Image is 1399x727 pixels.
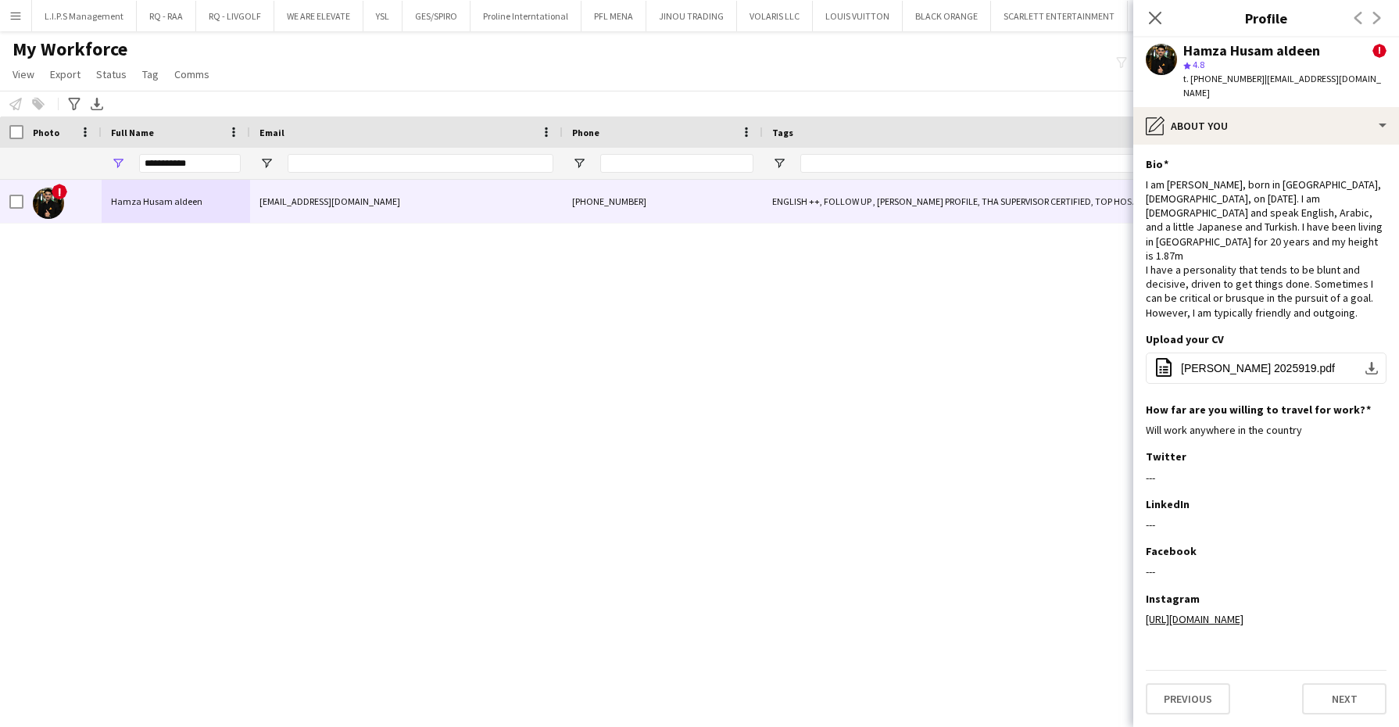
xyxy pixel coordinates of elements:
[1146,449,1186,464] h3: Twitter
[1183,44,1320,58] div: Hamza Husam aldeen
[65,95,84,113] app-action-btn: Advanced filters
[1133,8,1399,28] h3: Profile
[33,127,59,138] span: Photo
[88,95,106,113] app-action-btn: Export XLSX
[772,156,786,170] button: Open Filter Menu
[111,195,202,207] span: Hamza Husam aldeen
[96,67,127,81] span: Status
[137,1,196,31] button: RQ - RAA
[1146,612,1243,626] a: [URL][DOMAIN_NAME]
[139,154,241,173] input: Full Name Filter Input
[52,184,67,199] span: !
[13,67,34,81] span: View
[363,1,403,31] button: YSL
[288,154,553,173] input: Email Filter Input
[1128,1,1169,31] button: RAA
[903,1,991,31] button: BLACK ORANGE
[1146,157,1168,171] h3: Bio
[32,1,137,31] button: L.I.P.S Management
[403,1,471,31] button: GES/SPIRO
[1146,423,1386,437] div: Will work anywhere in the country
[763,180,1154,223] div: ENGLISH ++, FOLLOW UP , [PERSON_NAME] PROFILE, THA SUPERVISOR CERTIFIED, TOP HOST/HOSTESS, TOP PR...
[1146,471,1386,485] div: ---
[250,180,563,223] div: [EMAIL_ADDRESS][DOMAIN_NAME]
[50,67,81,81] span: Export
[13,38,127,61] span: My Workforce
[800,154,1144,173] input: Tags Filter Input
[572,156,586,170] button: Open Filter Menu
[471,1,581,31] button: Proline Interntational
[1193,59,1204,70] span: 4.8
[1181,362,1335,374] span: [PERSON_NAME] 2025919.pdf
[1133,107,1399,145] div: About you
[6,64,41,84] a: View
[1183,73,1265,84] span: t. [PHONE_NUMBER]
[991,1,1128,31] button: SCARLETT ENTERTAINMENT
[168,64,216,84] a: Comms
[1146,353,1386,384] button: [PERSON_NAME] 2025919.pdf
[196,1,274,31] button: RQ - LIVGOLF
[1146,177,1386,320] div: I am [PERSON_NAME], born in [GEOGRAPHIC_DATA], [DEMOGRAPHIC_DATA], on [DATE]. I am [DEMOGRAPHIC_D...
[772,127,793,138] span: Tags
[1146,564,1386,578] div: ---
[813,1,903,31] button: LOUIS VUITTON
[111,156,125,170] button: Open Filter Menu
[1146,592,1200,606] h3: Instagram
[136,64,165,84] a: Tag
[44,64,87,84] a: Export
[33,188,64,219] img: Hamza Husam aldeen
[1146,403,1371,417] h3: How far are you willing to travel for work?
[1372,44,1386,58] span: !
[581,1,646,31] button: PFL MENA
[90,64,133,84] a: Status
[1146,332,1224,346] h3: Upload your CV
[1146,497,1190,511] h3: LinkedIn
[274,1,363,31] button: WE ARE ELEVATE
[1183,73,1381,98] span: | [EMAIL_ADDRESS][DOMAIN_NAME]
[1302,683,1386,714] button: Next
[1146,544,1197,558] h3: Facebook
[259,156,274,170] button: Open Filter Menu
[563,180,763,223] div: [PHONE_NUMBER]
[174,67,209,81] span: Comms
[142,67,159,81] span: Tag
[572,127,599,138] span: Phone
[259,127,284,138] span: Email
[600,154,753,173] input: Phone Filter Input
[1146,517,1386,532] div: ---
[111,127,154,138] span: Full Name
[1146,683,1230,714] button: Previous
[646,1,737,31] button: JINOU TRADING
[737,1,813,31] button: VOLARIS LLC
